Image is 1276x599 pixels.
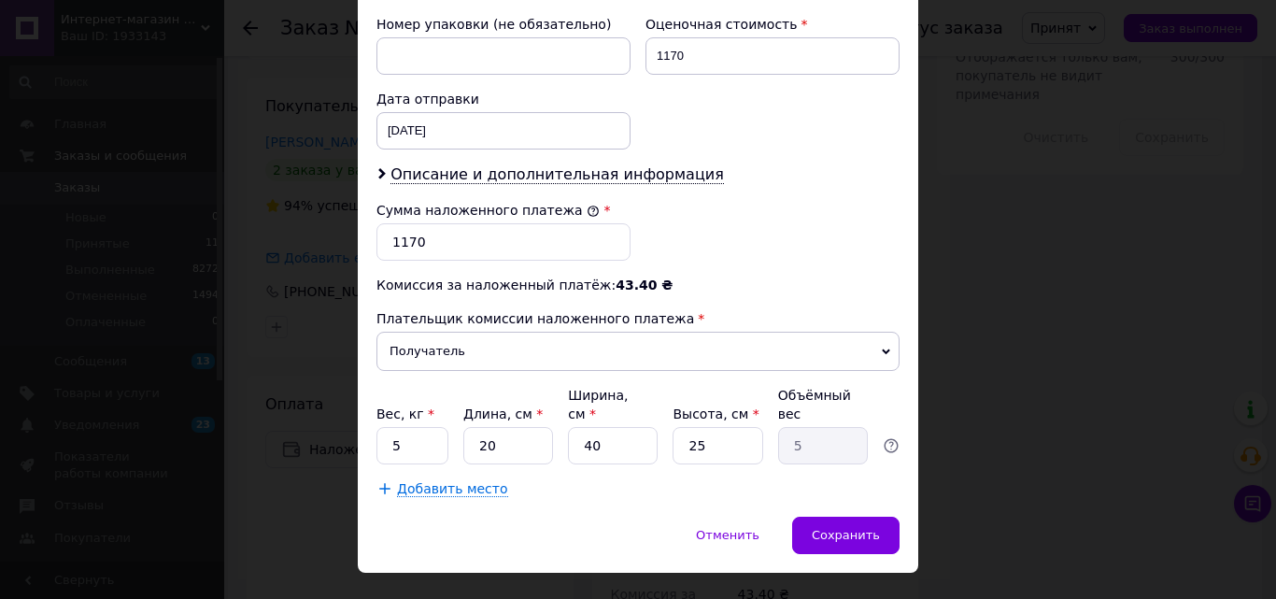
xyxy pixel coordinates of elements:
label: Ширина, см [568,388,628,421]
span: Отменить [696,528,759,542]
div: Оценочная стоимость [645,15,900,34]
label: Высота, см [673,406,759,421]
span: Добавить место [397,481,508,497]
span: Описание и дополнительная информация [390,165,724,184]
span: Получатель [376,332,900,371]
div: Дата отправки [376,90,631,108]
div: Объёмный вес [778,386,868,423]
div: Комиссия за наложенный платёж: [376,276,900,294]
label: Длина, см [463,406,543,421]
span: Сохранить [812,528,880,542]
label: Сумма наложенного платежа [376,203,600,218]
span: 43.40 ₴ [616,278,673,292]
label: Вес, кг [376,406,434,421]
div: Номер упаковки (не обязательно) [376,15,631,34]
span: Плательщик комиссии наложенного платежа [376,311,694,326]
